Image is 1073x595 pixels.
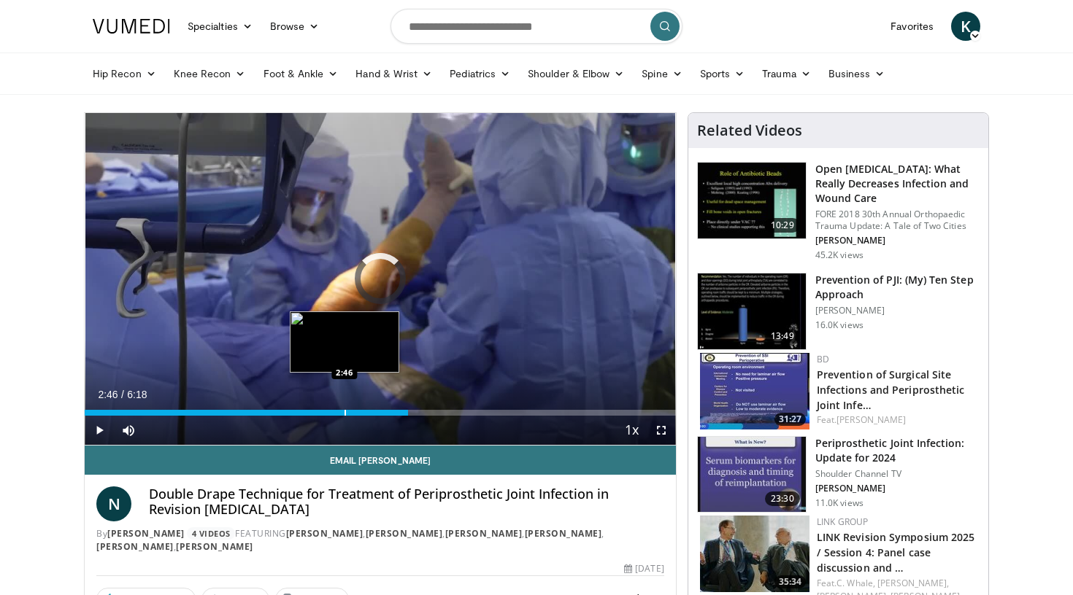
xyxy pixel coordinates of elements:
a: [PERSON_NAME], [877,577,949,589]
a: [PERSON_NAME] [96,540,174,553]
a: LINK Revision Symposium 2025 / Session 4: Panel case discussion and … [817,530,975,575]
img: VuMedi Logo [93,19,170,34]
h4: Double Drape Technique for Treatment of Periprosthetic Joint Infection in Revision [MEDICAL_DATA] [149,486,664,518]
a: [PERSON_NAME] [286,527,364,540]
span: 35:34 [774,575,806,588]
p: Shoulder Channel TV [815,468,980,480]
a: [PERSON_NAME] [837,413,906,426]
button: Playback Rate [618,416,647,445]
span: 31:27 [774,413,806,426]
img: image.jpeg [290,311,399,373]
a: LINK Group [817,516,869,528]
span: 6:18 [127,389,147,400]
img: f763ad4d-af6c-432c-8f2b-c2daf47df9ae.150x105_q85_crop-smart_upscale.jpg [700,516,809,592]
span: 23:30 [765,491,800,506]
img: ded7be61-cdd8-40fc-98a3-de551fea390e.150x105_q85_crop-smart_upscale.jpg [698,163,806,238]
a: 31:27 [700,353,809,429]
a: C. Whale, [837,577,875,589]
a: 35:34 [700,516,809,592]
a: Prevention of Surgical Site Infections and Periprosthetic Joint Infe… [817,367,965,412]
a: [PERSON_NAME] [366,527,443,540]
span: 2:46 [98,389,118,400]
a: [PERSON_NAME] [107,527,185,540]
a: [PERSON_NAME] [176,540,253,553]
span: / [121,389,124,400]
a: Shoulder & Elbow [519,59,633,88]
p: FORE 2018 30th Annual Orthopaedic Trauma Update: A Tale of Two Cities [815,209,980,232]
div: Progress Bar [85,410,676,416]
a: Email [PERSON_NAME] [85,446,676,475]
a: Specialties [179,12,261,41]
h3: Open [MEDICAL_DATA]: What Really Decreases Infection and Wound Care [815,162,980,206]
a: Business [820,59,894,88]
a: Hand & Wrist [347,59,441,88]
p: [PERSON_NAME] [815,305,980,316]
a: 23:30 Periprosthetic Joint Infection: Update for 2024 Shoulder Channel TV [PERSON_NAME] 11.0K views [697,436,980,513]
a: N [96,486,131,521]
p: [PERSON_NAME] [815,483,980,494]
a: Foot & Ankle [255,59,347,88]
p: [PERSON_NAME] [815,235,980,246]
video-js: Video Player [85,113,676,446]
img: 0305937d-4796-49c9-8ba6-7e7cbcdfebb5.150x105_q85_crop-smart_upscale.jpg [698,437,806,513]
a: 13:49 Prevention of PJI: (My) Ten Step Approach [PERSON_NAME] 16.0K views [697,273,980,350]
a: [PERSON_NAME] [525,527,602,540]
a: 4 Videos [187,527,235,540]
a: BD [817,353,829,365]
button: Fullscreen [647,416,676,445]
input: Search topics, interventions [391,9,682,44]
a: Sports [691,59,754,88]
span: 13:49 [765,329,800,343]
a: Spine [633,59,691,88]
div: [DATE] [624,562,664,575]
a: Hip Recon [84,59,165,88]
a: Browse [261,12,328,41]
div: Feat. [817,413,977,427]
a: 10:29 Open [MEDICAL_DATA]: What Really Decreases Infection and Wound Care FORE 2018 30th Annual O... [697,162,980,261]
span: 10:29 [765,218,800,233]
a: Knee Recon [165,59,255,88]
img: 300aa6cd-3a47-4862-91a3-55a981c86f57.150x105_q85_crop-smart_upscale.jpg [698,273,806,349]
h3: Prevention of PJI: (My) Ten Step Approach [815,273,980,302]
a: Trauma [753,59,820,88]
a: K [951,12,980,41]
img: bdb02266-35f1-4bde-b55c-158a878fcef6.150x105_q85_crop-smart_upscale.jpg [700,353,809,429]
h3: Periprosthetic Joint Infection: Update for 2024 [815,436,980,465]
p: 16.0K views [815,319,864,331]
button: Play [85,416,114,445]
div: By FEATURING , , , , , [96,527,664,553]
h4: Related Videos [697,122,802,139]
a: Favorites [882,12,942,41]
a: Pediatrics [441,59,519,88]
p: 11.0K views [815,497,864,509]
p: 45.2K views [815,249,864,261]
button: Mute [114,416,143,445]
a: [PERSON_NAME] [445,527,523,540]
